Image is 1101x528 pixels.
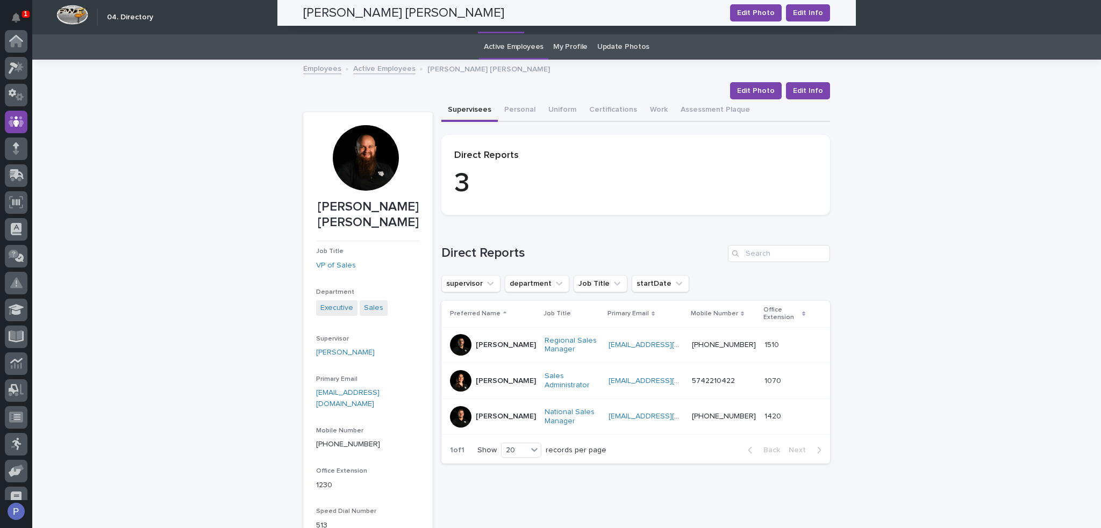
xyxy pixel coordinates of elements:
h2: 04. Directory [107,13,153,22]
a: [EMAIL_ADDRESS][DOMAIN_NAME] [609,377,730,385]
span: Edit Photo [737,85,775,96]
span: Office Extension [316,468,367,474]
button: Uniform [542,99,583,122]
span: Speed Dial Number [316,508,376,515]
a: Employees [303,62,341,74]
a: My Profile [553,34,588,60]
p: Primary Email [607,308,649,320]
a: Active Employees [484,34,544,60]
button: startDate [632,275,689,292]
a: [PHONE_NUMBER] [692,341,756,349]
a: Update Photos [597,34,649,60]
p: Job Title [544,308,571,320]
button: Personal [498,99,542,122]
a: 5742210422 [692,377,735,385]
p: Direct Reports [454,150,817,162]
a: VP of Sales [316,260,356,271]
span: Department [316,289,354,295]
a: [EMAIL_ADDRESS][DOMAIN_NAME] [316,389,380,408]
span: Mobile Number [316,428,363,434]
p: records per page [546,446,606,455]
a: [PHONE_NUMBER] [692,413,756,420]
p: 3 [454,168,817,200]
input: Search [728,245,830,262]
p: [PERSON_NAME] [476,412,536,421]
p: 1510 [764,338,781,350]
p: [PERSON_NAME] [PERSON_NAME] [427,62,550,74]
button: Edit Info [786,82,830,99]
p: [PERSON_NAME] [PERSON_NAME] [316,199,420,230]
p: 1 [24,10,27,18]
p: Office Extension [763,304,799,324]
p: 1420 [764,410,783,421]
span: Primary Email [316,376,358,382]
button: Certifications [583,99,644,122]
span: Job Title [316,248,344,255]
a: [EMAIL_ADDRESS][DOMAIN_NAME] [609,341,730,349]
span: Edit Info [793,85,823,96]
button: Notifications [5,6,27,29]
img: Workspace Logo [56,5,88,25]
button: Edit Photo [730,82,782,99]
a: Active Employees [353,62,416,74]
p: 1070 [764,374,783,386]
p: [PERSON_NAME] [476,377,536,386]
span: Supervisor [316,336,349,342]
button: Next [784,445,830,455]
button: Supervisees [441,99,498,122]
div: Notifications1 [13,13,27,30]
button: users-avatar [5,500,27,523]
tr: [PERSON_NAME]Regional Sales Manager [EMAIL_ADDRESS][DOMAIN_NAME] [PHONE_NUMBER]15101510 [441,327,830,363]
a: [PERSON_NAME] [316,347,375,358]
p: Mobile Number [691,308,738,320]
button: Work [644,99,674,122]
p: 1 of 1 [441,437,473,464]
p: [PERSON_NAME] [476,341,536,350]
a: Sales Administrator [545,372,600,390]
p: Preferred Name [450,308,501,320]
span: Next [789,446,812,454]
a: [PHONE_NUMBER] [316,440,380,448]
tr: [PERSON_NAME]Sales Administrator [EMAIL_ADDRESS][DOMAIN_NAME] 574221042210701070 [441,363,830,399]
button: Back [739,445,784,455]
p: Show [477,446,497,455]
p: 1230 [316,480,420,491]
button: Job Title [574,275,627,292]
a: Regional Sales Manager [545,336,600,355]
a: Executive [320,302,353,314]
button: supervisor [441,275,501,292]
div: 20 [502,445,527,456]
a: Sales [364,302,383,314]
span: Back [757,446,780,454]
button: department [505,275,569,292]
button: Assessment Plaque [674,99,756,122]
h1: Direct Reports [441,245,724,261]
a: [EMAIL_ADDRESS][DOMAIN_NAME] [609,413,730,420]
tr: [PERSON_NAME]National Sales Manager [EMAIL_ADDRESS][DOMAIN_NAME] [PHONE_NUMBER]14201420 [441,399,830,435]
a: National Sales Manager [545,408,600,426]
